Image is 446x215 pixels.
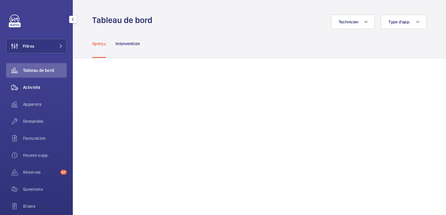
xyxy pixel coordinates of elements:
[381,15,427,29] button: Type d'app.
[23,186,67,192] span: Questions
[23,135,67,141] span: Facturation
[116,41,140,47] p: Intervention
[23,43,34,49] span: Filtres
[23,84,67,90] span: Activités
[388,19,411,24] span: Type d'app.
[6,39,67,53] button: Filtres
[23,118,67,124] span: Demandes
[60,170,67,175] span: 67
[23,152,67,158] span: Heures supp.
[92,15,156,26] h1: Tableau de bord
[92,41,106,47] p: Aperçu
[23,67,67,73] span: Tableau de bord
[23,169,58,175] span: Réserves
[23,101,67,107] span: Appareils
[331,15,375,29] button: Technicien
[23,203,67,209] span: Bilans
[339,19,359,24] span: Technicien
